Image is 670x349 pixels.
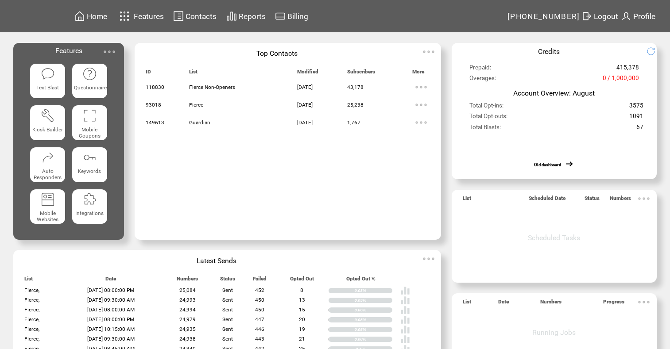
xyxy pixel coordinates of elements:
[299,307,305,313] span: 15
[34,168,62,180] span: Auto Responders
[400,295,410,305] img: poll%20-%20white.svg
[173,11,184,22] img: contacts.svg
[30,105,65,140] a: Kiosk Builder
[72,147,107,182] a: Keywords
[225,9,267,23] a: Reports
[287,12,308,21] span: Billing
[74,84,107,91] span: Questionnaire
[255,336,264,342] span: 443
[540,299,562,309] span: Numbers
[469,124,501,134] span: Total Blasts:
[55,46,82,55] span: Features
[24,287,39,293] span: Fierce,
[179,326,196,332] span: 24,935
[72,189,107,224] a: Integrations
[105,276,116,286] span: Date
[463,195,471,205] span: List
[24,276,33,286] span: List
[117,9,132,23] img: features.svg
[179,316,196,322] span: 24,979
[297,84,313,90] span: [DATE]
[633,12,655,21] span: Profile
[24,326,39,332] span: Fierce,
[621,11,631,22] img: profile.svg
[24,297,39,303] span: Fierce,
[79,127,101,139] span: Mobile Coupons
[635,293,653,311] img: ellypsis.svg
[146,102,161,108] span: 93018
[297,102,313,108] span: [DATE]
[299,326,305,332] span: 19
[189,84,235,90] span: Fierce Non-Openers
[239,12,266,21] span: Reports
[636,124,643,134] span: 67
[179,297,196,303] span: 24,993
[255,326,264,332] span: 446
[186,12,217,21] span: Contacts
[299,297,305,303] span: 13
[620,9,657,23] a: Profile
[41,67,55,81] img: text-blast.svg
[78,168,101,174] span: Keywords
[253,276,267,286] span: Failed
[72,64,107,99] a: Questionnaire
[116,8,166,25] a: Features
[24,316,39,322] span: Fierce,
[538,47,560,56] span: Credits
[179,336,196,342] span: 24,938
[469,75,496,85] span: Overages:
[179,287,196,293] span: 25,084
[616,64,639,75] span: 415,378
[581,11,592,22] img: exit.svg
[146,119,164,126] span: 149613
[87,316,134,322] span: [DATE] 08:00:00 PM
[297,69,318,79] span: Modified
[82,150,97,165] img: keywords.svg
[463,299,471,309] span: List
[32,127,63,133] span: Kiosk Builder
[299,336,305,342] span: 21
[647,47,662,56] img: refresh.png
[222,316,233,322] span: Sent
[189,119,210,126] span: Guardian
[347,119,360,126] span: 1,767
[30,147,65,182] a: Auto Responders
[354,327,392,332] div: 0.08%
[594,12,618,21] span: Logout
[354,317,392,322] div: 0.08%
[87,326,135,332] span: [DATE] 10:15:00 AM
[529,195,565,205] span: Scheduled Date
[82,67,97,81] img: questionnaire.svg
[603,299,624,309] span: Progress
[347,69,375,79] span: Subscribers
[629,102,643,113] span: 3575
[74,11,85,22] img: home.svg
[87,336,135,342] span: [DATE] 09:30:00 AM
[469,102,503,113] span: Total Opt-ins:
[37,210,58,222] span: Mobile Websites
[629,113,643,123] span: 1091
[603,75,639,85] span: 0 / 1,000,000
[41,150,55,165] img: auto-responders.svg
[222,336,233,342] span: Sent
[420,250,438,268] img: ellypsis.svg
[226,11,237,22] img: chart.svg
[469,64,491,75] span: Prepaid:
[82,192,97,206] img: integrations.svg
[255,307,264,313] span: 450
[412,96,430,114] img: ellypsis.svg
[528,234,580,242] span: Scheduled Tasks
[41,192,55,206] img: mobile-websites.svg
[412,69,424,79] span: More
[101,43,118,61] img: ellypsis.svg
[299,316,305,322] span: 20
[275,11,286,22] img: creidtcard.svg
[297,119,313,126] span: [DATE]
[72,105,107,140] a: Mobile Coupons
[30,64,65,99] a: Text Blast
[610,195,631,205] span: Numbers
[24,307,39,313] span: Fierce,
[469,113,507,123] span: Total Opt-outs:
[177,276,198,286] span: Numbers
[420,43,438,61] img: ellypsis.svg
